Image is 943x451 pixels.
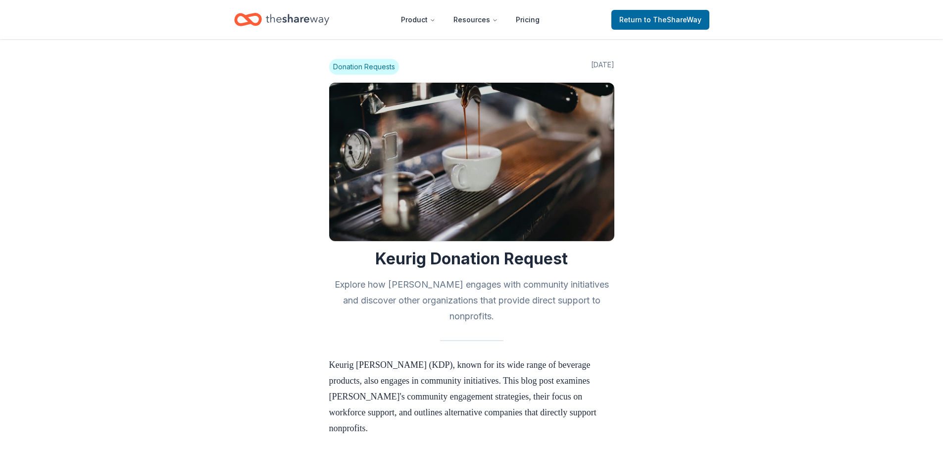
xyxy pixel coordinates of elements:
[508,10,547,30] a: Pricing
[591,59,614,75] span: [DATE]
[611,10,709,30] a: Returnto TheShareWay
[393,8,547,31] nav: Main
[329,83,614,241] img: Image for Keurig Donation Request
[329,357,614,436] p: Keurig [PERSON_NAME] (KDP), known for its wide range of beverage products, also engages in commun...
[234,8,329,31] a: Home
[329,277,614,324] h2: Explore how [PERSON_NAME] engages with community initiatives and discover other organizations tha...
[644,15,701,24] span: to TheShareWay
[393,10,444,30] button: Product
[329,59,399,75] span: Donation Requests
[329,249,614,269] h1: Keurig Donation Request
[619,14,701,26] span: Return
[446,10,506,30] button: Resources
